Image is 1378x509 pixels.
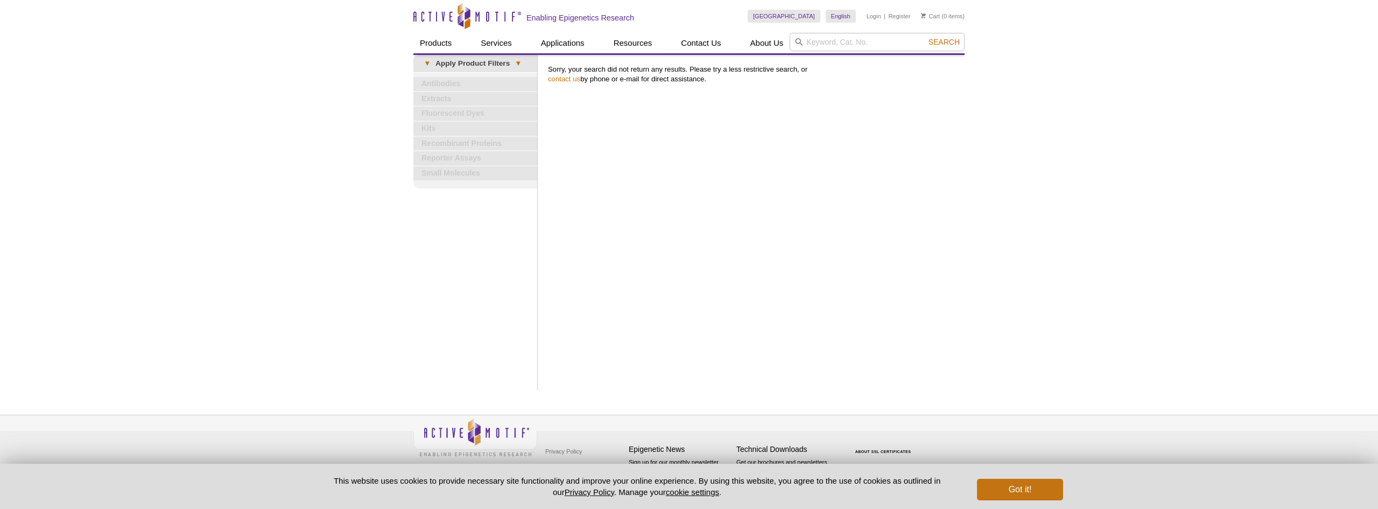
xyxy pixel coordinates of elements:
a: Recombinant Proteins [413,137,537,151]
a: Kits [413,122,537,136]
button: Got it! [977,479,1063,500]
a: Antibodies [413,77,537,91]
a: Privacy Policy [543,443,585,459]
span: ▾ [419,59,435,68]
a: About Us [744,33,790,53]
a: Fluorescent Dyes [413,107,537,121]
a: ▾Apply Product Filters▾ [413,55,537,72]
a: Contact Us [674,33,727,53]
p: This website uses cookies to provide necessary site functionality and improve your online experie... [315,475,959,498]
h2: Enabling Epigenetics Research [526,13,634,23]
a: Login [867,12,881,20]
a: Services [474,33,518,53]
a: Reporter Assays [413,151,537,165]
a: contact us [548,75,580,83]
button: Search [925,37,963,47]
p: Sorry, your search did not return any results. Please try a less restrictive search, or by phone ... [548,65,959,84]
a: ABOUT SSL CERTIFICATES [855,450,911,454]
img: Your Cart [921,13,926,18]
span: ▾ [510,59,526,68]
a: Privacy Policy [565,487,614,497]
h4: Epigenetic News [629,445,731,454]
img: Active Motif, [413,415,537,459]
a: Extracts [413,92,537,106]
a: Terms & Conditions [543,459,599,476]
a: English [826,10,856,23]
h4: Technical Downloads [736,445,839,454]
button: cookie settings [666,487,719,497]
a: Applications [535,33,591,53]
p: Sign up for our monthly newsletter highlighting recent publications in the field of epigenetics. [629,458,731,494]
a: Small Molecules [413,166,537,180]
li: (0 items) [921,10,965,23]
a: Register [888,12,910,20]
a: [GEOGRAPHIC_DATA] [748,10,820,23]
a: Cart [921,12,940,20]
a: Resources [607,33,659,53]
p: Get our brochures and newsletters, or request them by mail. [736,458,839,485]
li: | [884,10,885,23]
a: Products [413,33,458,53]
input: Keyword, Cat. No. [790,33,965,51]
table: Click to Verify - This site chose Symantec SSL for secure e-commerce and confidential communicati... [844,434,925,458]
span: Search [929,38,960,46]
